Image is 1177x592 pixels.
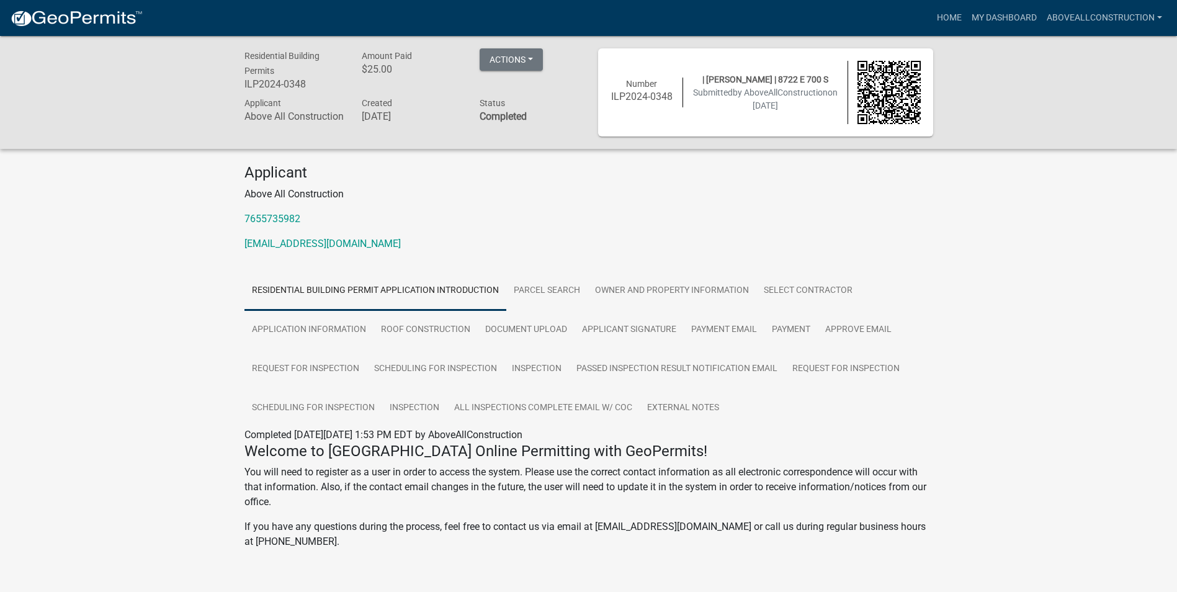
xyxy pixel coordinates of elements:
[244,349,367,389] a: Request for Inspection
[244,442,933,460] h4: Welcome to [GEOGRAPHIC_DATA] Online Permitting with GeoPermits!
[362,63,461,75] h6: $25.00
[244,98,281,108] span: Applicant
[480,48,543,71] button: Actions
[244,388,382,428] a: Scheduling for Inspection
[756,271,860,311] a: Select contractor
[447,388,640,428] a: All Inspections Complete Email W/ COC
[702,74,828,84] span: | [PERSON_NAME] | 8722 E 700 S
[367,349,504,389] a: Scheduling for Inspection
[575,310,684,350] a: Applicant Signature
[244,110,344,122] h6: Above All Construction
[244,213,300,225] a: 7655735982
[764,310,818,350] a: Payment
[480,110,527,122] strong: Completed
[244,519,933,549] p: If you have any questions during the process, feel free to contact us via email at [EMAIL_ADDRESS...
[244,429,522,441] span: Completed [DATE][DATE] 1:53 PM EDT by AboveAllConstruction
[611,91,674,102] h6: ILP2024-0348
[362,98,392,108] span: Created
[1042,6,1167,30] a: AboveAllConstruction
[506,271,588,311] a: Parcel search
[857,61,921,124] img: QR code
[244,310,374,350] a: Application Information
[244,187,933,202] p: Above All Construction
[244,271,506,311] a: Residential Building Permit Application Introduction
[818,310,899,350] a: Approve Email
[374,310,478,350] a: Roof Construction
[382,388,447,428] a: Inspection
[932,6,967,30] a: Home
[693,87,838,110] span: Submitted on [DATE]
[362,51,412,61] span: Amount Paid
[244,238,401,249] a: [EMAIL_ADDRESS][DOMAIN_NAME]
[244,78,344,90] h6: ILP2024-0348
[569,349,785,389] a: Passed Inspection Result Notification Email
[684,310,764,350] a: Payment Email
[626,79,657,89] span: Number
[733,87,828,97] span: by AboveAllConstruction
[244,465,933,509] p: You will need to register as a user in order to access the system. Please use the correct contact...
[588,271,756,311] a: Owner and Property Information
[244,51,320,76] span: Residential Building Permits
[362,110,461,122] h6: [DATE]
[480,98,505,108] span: Status
[244,164,933,182] h4: Applicant
[967,6,1042,30] a: My Dashboard
[478,310,575,350] a: Document Upload
[504,349,569,389] a: Inspection
[785,349,907,389] a: Request for Inspection
[640,388,727,428] a: External Notes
